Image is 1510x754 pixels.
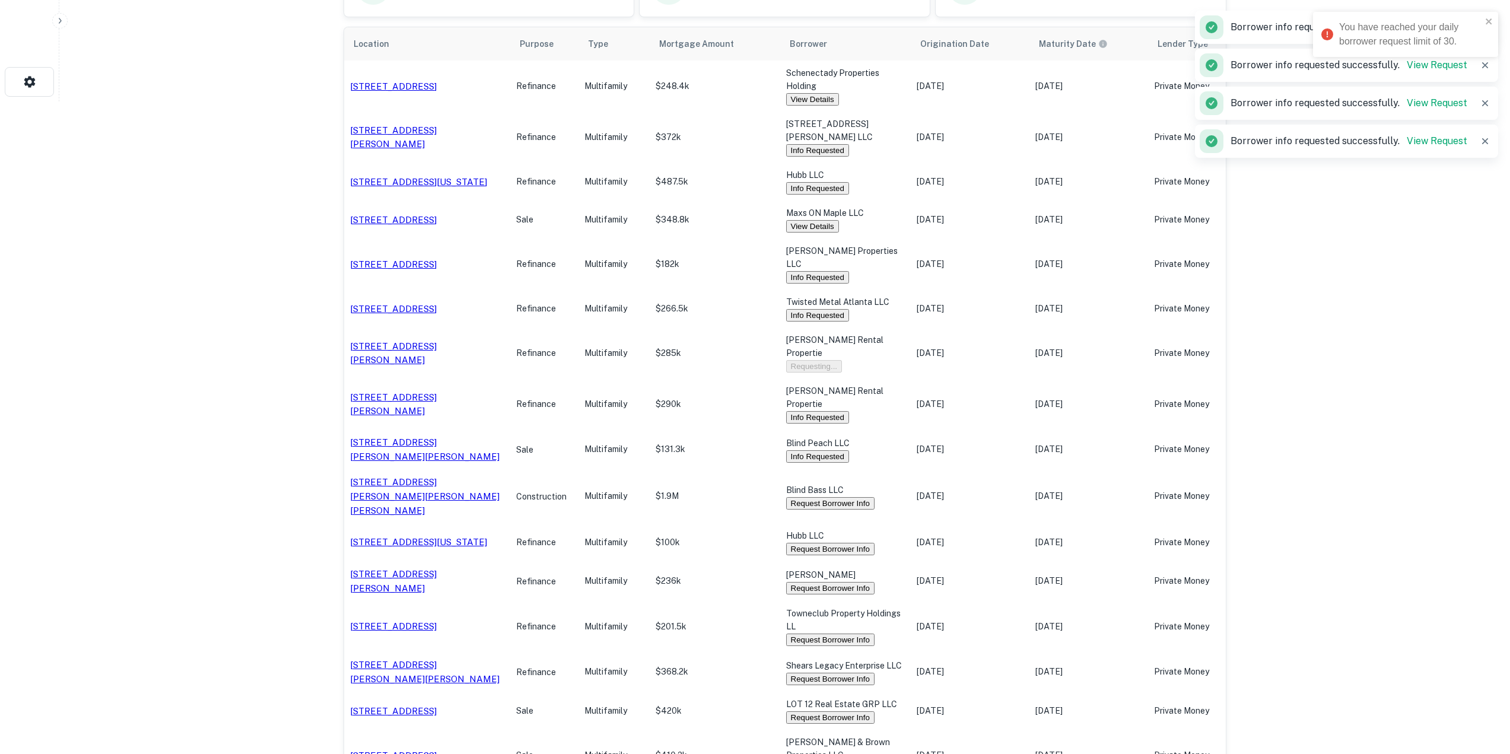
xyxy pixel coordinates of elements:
[656,258,774,271] p: $182k
[1154,705,1249,717] p: Private Money
[786,607,905,633] p: Towneclub Property Holdings LL
[917,398,1023,411] p: [DATE]
[920,37,1004,51] span: Origination Date
[1035,347,1142,359] p: [DATE]
[1035,621,1142,633] p: [DATE]
[780,27,911,61] th: Borrower
[656,575,774,587] p: $236k
[516,175,556,188] div: This loan purpose was for refinancing
[656,303,774,315] p: $266.5k
[516,79,556,93] div: This loan purpose was for refinancing
[584,705,644,717] p: Multifamily
[786,437,905,450] p: Blind Peach LLC
[1039,37,1108,50] div: Maturity dates displayed may be estimated. Please contact the lender for the most accurate maturi...
[350,79,504,94] a: [STREET_ADDRESS]
[350,435,504,463] a: [STREET_ADDRESS][PERSON_NAME][PERSON_NAME]
[786,529,905,542] p: Hubb LLC
[584,621,644,633] p: Multifamily
[786,698,905,711] p: LOT 12 Real Estate GRP LLC
[786,93,839,106] button: View Details
[350,619,504,634] a: [STREET_ADDRESS]
[1339,20,1482,49] div: You have reached your daily borrower request limit of 30.
[350,257,504,272] a: [STREET_ADDRESS]
[1148,27,1255,61] th: Lender Type
[588,37,624,51] span: Type
[911,27,1029,61] th: Origination Date
[1035,490,1142,502] p: [DATE]
[350,567,504,595] a: [STREET_ADDRESS][PERSON_NAME]
[350,704,437,718] p: [STREET_ADDRESS]
[656,214,774,226] p: $348.8k
[786,711,875,724] button: Request Borrower Info
[578,27,650,61] th: Type
[516,666,556,679] div: This loan purpose was for refinancing
[656,443,774,456] p: $131.3k
[350,475,504,517] p: [STREET_ADDRESS][PERSON_NAME][PERSON_NAME][PERSON_NAME]
[786,483,905,497] p: Blind Bass LLC
[656,131,774,144] p: $372k
[1154,666,1249,678] p: Private Money
[1154,258,1249,271] p: Private Money
[350,79,437,94] p: [STREET_ADDRESS]
[1451,659,1510,716] iframe: Chat Widget
[1154,536,1249,549] p: Private Money
[350,213,504,227] a: [STREET_ADDRESS]
[786,411,849,424] button: Info Requested
[584,131,644,144] p: Multifamily
[1154,490,1249,502] p: Private Money
[1231,96,1467,110] p: Borrower info requested successfully.
[1035,666,1142,678] p: [DATE]
[790,37,827,51] span: Borrower
[1485,17,1493,28] button: close
[350,658,504,686] p: [STREET_ADDRESS][PERSON_NAME][PERSON_NAME]
[1035,258,1142,271] p: [DATE]
[1154,443,1249,456] p: Private Money
[350,123,504,151] a: [STREET_ADDRESS][PERSON_NAME]
[917,80,1023,93] p: [DATE]
[584,490,644,502] p: Multifamily
[350,302,437,316] p: [STREET_ADDRESS]
[516,704,533,717] div: Sale
[510,27,578,61] th: Purpose
[350,619,437,634] p: [STREET_ADDRESS]
[350,175,487,189] p: [STREET_ADDRESS][US_STATE]
[1029,27,1148,61] th: Maturity dates displayed may be estimated. Please contact the lender for the most accurate maturi...
[516,620,556,633] div: This loan purpose was for refinancing
[656,705,774,717] p: $420k
[1154,621,1249,633] p: Private Money
[350,213,437,227] p: [STREET_ADDRESS]
[1035,536,1142,549] p: [DATE]
[1154,131,1249,144] p: Private Money
[516,213,533,226] div: Sale
[350,535,504,549] a: [STREET_ADDRESS][US_STATE]
[516,443,533,456] div: Sale
[1039,37,1123,50] span: Maturity dates displayed may be estimated. Please contact the lender for the most accurate maturi...
[656,398,774,411] p: $290k
[786,182,849,195] button: Info Requested
[350,390,504,418] a: [STREET_ADDRESS][PERSON_NAME]
[344,27,510,61] th: Location
[350,175,504,189] a: [STREET_ADDRESS][US_STATE]
[584,347,644,359] p: Multifamily
[1407,97,1467,109] a: View Request
[650,27,780,61] th: Mortgage Amount
[917,621,1023,633] p: [DATE]
[516,536,556,549] div: This loan purpose was for refinancing
[786,360,843,373] button: Requesting...
[786,384,905,411] p: [PERSON_NAME] Rental Propertie
[917,575,1023,587] p: [DATE]
[659,37,749,51] span: Mortgage Amount
[516,397,556,411] div: This loan purpose was for refinancing
[786,168,905,182] p: Hubb LLC
[786,659,905,672] p: Shears Legacy Enterprise LLC
[1154,575,1249,587] p: Private Money
[786,333,905,359] p: [PERSON_NAME] Rental Propertie
[656,490,774,502] p: $1.9M
[786,673,875,685] button: Request Borrower Info
[786,568,905,581] p: [PERSON_NAME]
[1154,303,1249,315] p: Private Money
[516,131,556,144] div: This loan purpose was for refinancing
[917,443,1023,456] p: [DATE]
